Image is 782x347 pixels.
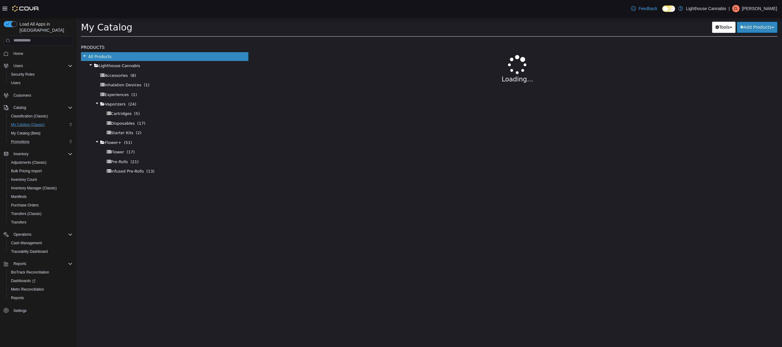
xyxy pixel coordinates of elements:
[9,239,73,247] span: Cash Management
[6,158,75,167] button: Adjustments (Classic)
[732,5,740,12] div: Zhi Liang
[729,5,730,12] p: |
[11,62,73,70] span: Users
[35,132,48,137] span: Flower
[9,71,73,78] span: Security Roles
[9,239,44,247] a: Cash Management
[1,49,75,58] button: Home
[11,295,24,300] span: Reports
[4,47,73,331] nav: Complex example
[11,270,49,275] span: BioTrack Reconciliation
[9,79,23,87] a: Users
[11,160,46,165] span: Adjustments (Classic)
[11,194,27,199] span: Manifests
[11,92,34,99] a: Customers
[11,307,29,314] a: Settings
[9,202,73,209] span: Purchase Orders
[9,113,73,120] span: Classification (Classic)
[11,211,42,216] span: Transfers (Classic)
[9,121,47,128] a: My Catalog (Classic)
[28,84,49,89] span: Vaporizers
[9,176,73,183] span: Inventory Count
[58,94,63,98] span: (5)
[6,79,75,87] button: Users
[6,184,75,192] button: Inventory Manager (Classic)
[11,220,26,225] span: Transfers
[6,129,75,138] button: My Catalog (Beta)
[11,203,39,208] span: Purchase Orders
[13,105,26,110] span: Catalog
[11,50,26,57] a: Home
[61,104,69,108] span: (17)
[9,294,26,302] a: Reports
[11,231,73,238] span: Operations
[9,286,46,293] a: Metrc Reconciliation
[13,93,31,98] span: Customers
[9,193,29,200] a: Manifests
[9,138,32,145] a: Promotions
[13,308,27,313] span: Settings
[52,84,60,89] span: (24)
[35,152,68,156] span: Infused Pre-Rolls
[9,176,39,183] a: Inventory Count
[9,286,73,293] span: Metrc Reconciliation
[9,167,44,175] a: Bulk Pricing Import
[6,70,75,79] button: Security Roles
[9,202,41,209] a: Purchase Orders
[11,139,30,144] span: Promotions
[11,260,29,267] button: Reports
[60,113,65,118] span: (2)
[742,5,777,12] p: [PERSON_NAME]
[9,159,49,166] a: Adjustments (Classic)
[629,2,660,15] a: Feedback
[6,277,75,285] a: Dashboards
[11,260,73,267] span: Reports
[9,210,44,217] a: Transfers (Classic)
[6,175,75,184] button: Inventory Count
[6,209,75,218] button: Transfers (Classic)
[11,104,73,111] span: Catalog
[9,184,59,192] a: Inventory Manager (Classic)
[11,186,57,191] span: Inventory Manager (Classic)
[1,150,75,158] button: Inventory
[9,277,38,284] a: Dashboards
[13,63,23,68] span: Users
[48,123,56,127] span: (51)
[35,104,58,108] span: Disposables
[9,79,73,87] span: Users
[662,5,675,12] input: Dark Mode
[11,80,20,85] span: Users
[734,5,738,12] span: ZL
[11,306,73,314] span: Settings
[12,5,39,12] img: Cova
[22,46,64,51] span: Lighthouse Cannabis
[11,177,37,182] span: Inventory Count
[9,184,73,192] span: Inventory Manager (Classic)
[9,219,29,226] a: Transfers
[13,152,28,156] span: Inventory
[12,37,35,41] span: All Products
[9,193,73,200] span: Manifests
[6,112,75,120] button: Classification (Classic)
[11,114,48,119] span: Classification (Classic)
[11,249,48,254] span: Traceabilty Dashboard
[11,131,41,136] span: My Catalog (Beta)
[11,150,73,158] span: Inventory
[55,75,60,80] span: (1)
[6,285,75,294] button: Metrc Reconciliation
[28,56,51,60] span: Accessories
[9,130,73,137] span: My Catalog (Beta)
[6,201,75,209] button: Purchase Orders
[11,169,42,173] span: Bulk Pricing Import
[11,62,25,70] button: Users
[54,56,60,60] span: (8)
[35,94,55,98] span: Cartridges
[17,21,73,33] span: Load All Apps in [GEOGRAPHIC_DATA]
[11,50,73,57] span: Home
[28,75,52,80] span: Experiences
[6,218,75,227] button: Transfers
[28,123,45,127] span: Flower+
[6,268,75,277] button: BioTrack Reconciliation
[1,230,75,239] button: Operations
